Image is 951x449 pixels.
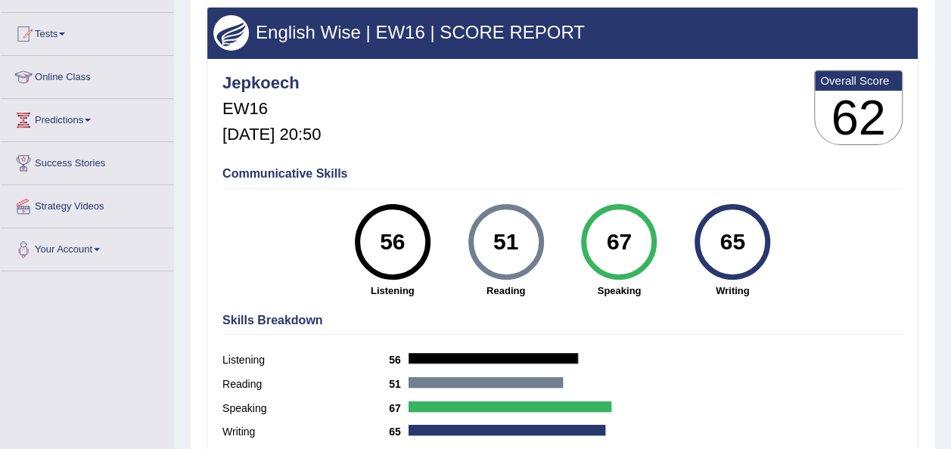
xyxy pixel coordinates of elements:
[222,424,389,440] label: Writing
[222,352,389,368] label: Listening
[389,402,409,414] b: 67
[570,283,668,298] strong: Speaking
[1,185,173,223] a: Strategy Videos
[1,13,173,51] a: Tests
[1,228,173,266] a: Your Account
[222,376,389,392] label: Reading
[815,91,902,145] h3: 62
[683,283,782,298] strong: Writing
[222,314,903,327] h4: Skills Breakdown
[457,283,555,298] strong: Reading
[222,74,321,92] h4: Jepkoech
[213,23,912,42] h3: English Wise | EW16 | SCORE REPORT
[222,100,321,118] h5: EW16
[222,401,389,416] label: Speaking
[820,74,897,87] b: Overall Score
[389,354,409,366] b: 56
[1,99,173,137] a: Predictions
[213,15,249,51] img: wings.png
[365,210,420,274] div: 56
[478,210,533,274] div: 51
[222,125,321,144] h5: [DATE] 20:50
[343,283,442,298] strong: Listening
[705,210,760,274] div: 65
[1,56,173,94] a: Online Class
[592,210,647,274] div: 67
[389,378,409,390] b: 51
[222,167,903,181] h4: Communicative Skills
[389,426,409,438] b: 65
[1,142,173,180] a: Success Stories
